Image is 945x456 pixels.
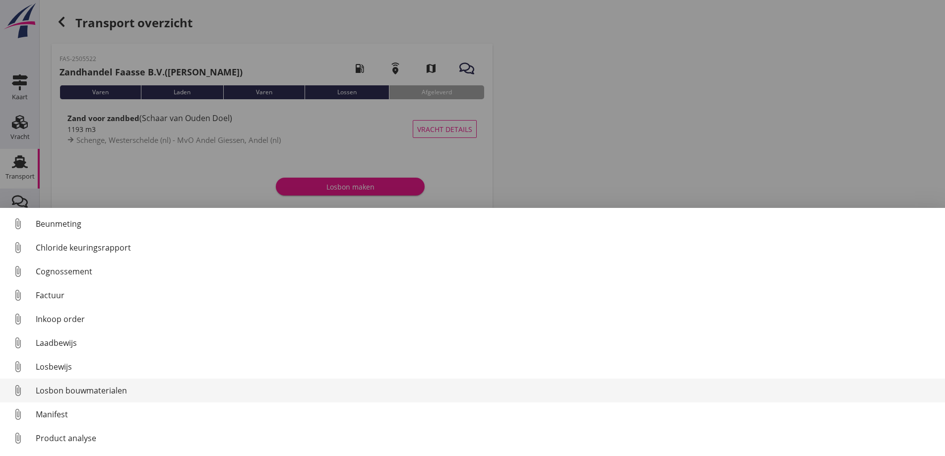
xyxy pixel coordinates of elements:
[10,359,26,375] i: attach_file
[36,361,937,373] div: Losbewijs
[36,265,937,277] div: Cognossement
[10,335,26,351] i: attach_file
[10,216,26,232] i: attach_file
[36,408,937,420] div: Manifest
[36,432,937,444] div: Product analyse
[36,289,937,301] div: Factuur
[36,242,937,254] div: Chloride keuringsrapport
[10,406,26,422] i: attach_file
[10,311,26,327] i: attach_file
[36,218,937,230] div: Beunmeting
[10,287,26,303] i: attach_file
[36,313,937,325] div: Inkoop order
[10,430,26,446] i: attach_file
[10,263,26,279] i: attach_file
[36,385,937,396] div: Losbon bouwmaterialen
[10,240,26,256] i: attach_file
[10,383,26,398] i: attach_file
[36,337,937,349] div: Laadbewijs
